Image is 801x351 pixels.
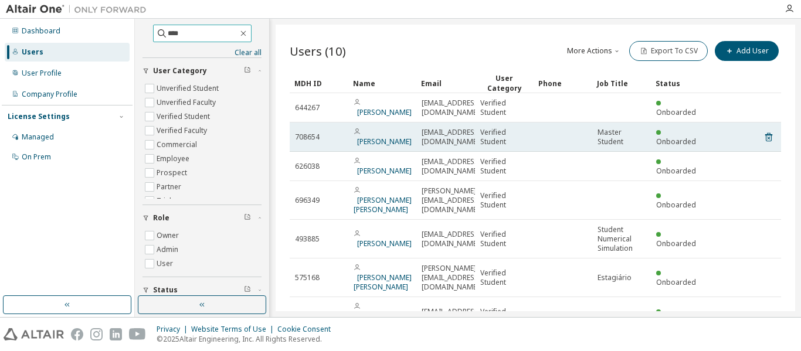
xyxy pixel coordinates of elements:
[656,277,696,287] span: Onboarded
[157,166,189,180] label: Prospect
[422,157,481,176] span: [EMAIL_ADDRESS][DOMAIN_NAME]
[566,41,622,61] button: More Actions
[244,285,251,295] span: Clear filter
[4,328,64,340] img: altair_logo.svg
[480,268,528,287] span: Verified Student
[142,48,262,57] a: Clear all
[22,69,62,78] div: User Profile
[480,73,529,93] div: User Category
[6,4,152,15] img: Altair One
[357,238,412,248] a: [PERSON_NAME]
[157,110,212,124] label: Verified Student
[295,162,320,171] span: 626038
[598,273,632,282] span: Estagiário
[598,128,646,146] span: Master Student
[354,195,412,214] a: [PERSON_NAME] [PERSON_NAME]
[295,196,320,205] span: 696349
[357,107,412,117] a: [PERSON_NAME]
[157,138,199,152] label: Commercial
[715,41,779,61] button: Add User
[129,328,146,340] img: youtube.svg
[22,47,43,57] div: Users
[538,74,588,93] div: Phone
[656,238,696,248] span: Onboarded
[142,58,262,84] button: User Category
[157,325,191,334] div: Privacy
[22,26,60,36] div: Dashboard
[353,74,412,93] div: Name
[191,325,277,334] div: Website Terms of Use
[656,200,696,210] span: Onboarded
[480,128,528,146] span: Verified Student
[290,43,346,59] span: Users (10)
[295,273,320,282] span: 575168
[480,98,528,117] span: Verified Student
[244,66,251,76] span: Clear filter
[480,157,528,176] span: Verified Student
[277,325,338,334] div: Cookie Consent
[153,213,169,223] span: Role
[157,257,175,271] label: User
[480,230,528,248] span: Verified Student
[295,234,320,244] span: 493885
[157,194,174,208] label: Trial
[90,328,103,340] img: instagram.svg
[157,229,181,243] label: Owner
[421,74,470,93] div: Email
[422,264,481,292] span: [PERSON_NAME][EMAIL_ADDRESS][DOMAIN_NAME]
[153,66,207,76] span: User Category
[294,74,344,93] div: MDH ID
[71,328,83,340] img: facebook.svg
[656,74,705,93] div: Status
[597,74,646,93] div: Job Title
[422,98,481,117] span: [EMAIL_ADDRESS][DOMAIN_NAME]
[110,328,122,340] img: linkedin.svg
[480,191,528,210] span: Verified Student
[480,307,528,326] span: Verified Student
[422,128,481,146] span: [EMAIL_ADDRESS][DOMAIN_NAME]
[629,41,708,61] button: Export To CSV
[157,96,218,110] label: Unverified Faculty
[157,180,184,194] label: Partner
[22,90,77,99] div: Company Profile
[157,124,209,138] label: Verified Faculty
[422,230,481,248] span: [EMAIL_ADDRESS][DOMAIN_NAME]
[142,277,262,303] button: Status
[244,213,251,223] span: Clear filter
[153,285,178,295] span: Status
[22,132,54,142] div: Managed
[357,137,412,146] a: [PERSON_NAME]
[656,137,696,146] span: Onboarded
[357,166,412,176] a: [PERSON_NAME]
[422,307,481,326] span: [EMAIL_ADDRESS][DOMAIN_NAME]
[142,205,262,231] button: Role
[295,103,320,113] span: 644267
[157,334,338,344] p: © 2025 Altair Engineering, Inc. All Rights Reserved.
[422,186,481,214] span: [PERSON_NAME][EMAIL_ADDRESS][DOMAIN_NAME]
[354,272,412,292] a: [PERSON_NAME] [PERSON_NAME]
[598,225,646,253] span: Student Numerical Simulation
[157,152,192,166] label: Employee
[8,112,70,121] div: License Settings
[157,243,181,257] label: Admin
[157,81,221,96] label: Unverified Student
[656,166,696,176] span: Onboarded
[656,107,696,117] span: Onboarded
[22,152,51,162] div: On Prem
[295,132,320,142] span: 708654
